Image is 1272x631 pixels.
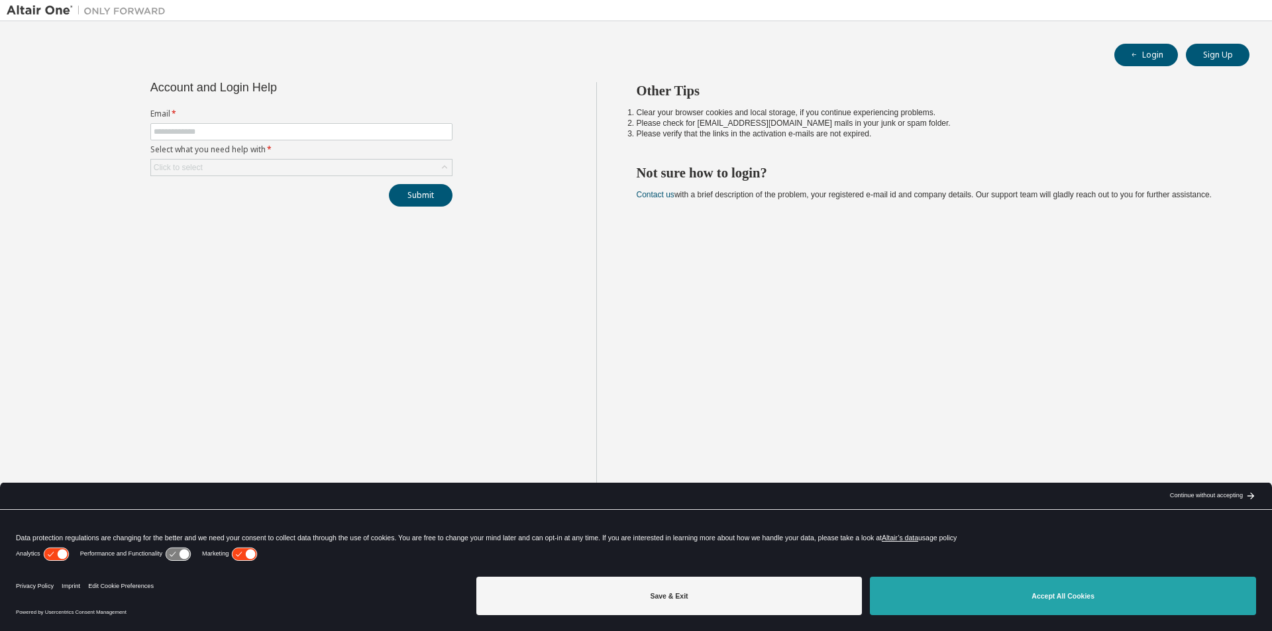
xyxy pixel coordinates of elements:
[150,82,392,93] div: Account and Login Help
[637,128,1226,139] li: Please verify that the links in the activation e-mails are not expired.
[1114,44,1178,66] button: Login
[637,164,1226,181] h2: Not sure how to login?
[7,4,172,17] img: Altair One
[150,144,452,155] label: Select what you need help with
[1186,44,1249,66] button: Sign Up
[389,184,452,207] button: Submit
[637,107,1226,118] li: Clear your browser cookies and local storage, if you continue experiencing problems.
[637,118,1226,128] li: Please check for [EMAIL_ADDRESS][DOMAIN_NAME] mails in your junk or spam folder.
[637,190,1212,199] span: with a brief description of the problem, your registered e-mail id and company details. Our suppo...
[150,109,452,119] label: Email
[151,160,452,175] div: Click to select
[154,162,203,173] div: Click to select
[637,190,674,199] a: Contact us
[637,82,1226,99] h2: Other Tips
